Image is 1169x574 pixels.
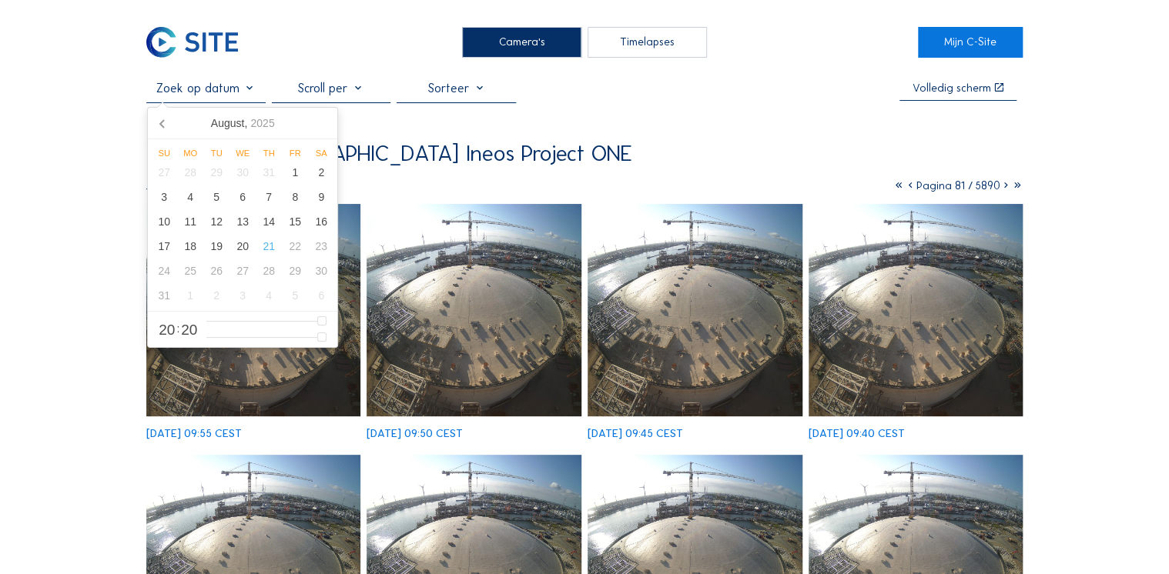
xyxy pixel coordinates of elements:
[146,27,252,58] a: C-SITE Logo
[256,259,282,283] div: 28
[205,111,281,135] div: August,
[282,259,308,283] div: 29
[151,283,177,308] div: 31
[367,204,581,416] img: image_52612960
[177,259,203,283] div: 25
[912,82,990,94] div: Volledig scherm
[146,175,287,191] div: Composition
[229,209,256,234] div: 13
[203,234,229,259] div: 19
[308,209,334,234] div: 16
[256,185,282,209] div: 7
[256,234,282,259] div: 21
[308,283,334,308] div: 6
[256,149,282,158] div: Th
[229,149,256,158] div: We
[176,323,179,334] span: :
[151,209,177,234] div: 10
[308,149,334,158] div: Sa
[177,234,203,259] div: 18
[256,283,282,308] div: 4
[282,209,308,234] div: 15
[146,142,632,165] div: TGE GAS / [GEOGRAPHIC_DATA] Ineos Project ONE
[203,185,229,209] div: 5
[308,234,334,259] div: 23
[462,27,581,58] div: Camera's
[250,117,274,129] i: 2025
[146,81,266,95] input: Zoek op datum 󰅀
[203,259,229,283] div: 26
[308,259,334,283] div: 30
[367,428,463,439] div: [DATE] 09:50 CEST
[282,185,308,209] div: 8
[229,234,256,259] div: 20
[588,27,707,58] div: Timelapses
[177,209,203,234] div: 11
[159,322,175,337] span: 20
[203,209,229,234] div: 12
[308,185,334,209] div: 9
[177,283,203,308] div: 1
[177,160,203,185] div: 28
[203,149,229,158] div: Tu
[177,149,203,158] div: Mo
[229,259,256,283] div: 27
[282,283,308,308] div: 5
[146,428,242,439] div: [DATE] 09:55 CEST
[146,204,361,416] img: image_52612984
[229,185,256,209] div: 6
[918,27,1023,58] a: Mijn C-Site
[588,204,802,416] img: image_52612913
[151,234,177,259] div: 17
[203,160,229,185] div: 29
[308,160,334,185] div: 2
[151,160,177,185] div: 27
[256,160,282,185] div: 31
[203,283,229,308] div: 2
[151,259,177,283] div: 24
[229,160,256,185] div: 30
[177,185,203,209] div: 4
[151,185,177,209] div: 3
[809,204,1023,416] img: image_52612866
[181,322,197,337] span: 20
[282,149,308,158] div: Fr
[151,149,177,158] div: Su
[229,283,256,308] div: 3
[588,428,683,439] div: [DATE] 09:45 CEST
[282,234,308,259] div: 22
[146,27,238,58] img: C-SITE Logo
[809,428,905,439] div: [DATE] 09:40 CEST
[282,160,308,185] div: 1
[916,179,1000,192] span: Pagina 81 / 5890
[256,209,282,234] div: 14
